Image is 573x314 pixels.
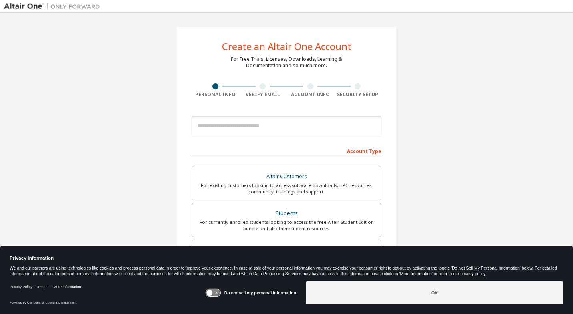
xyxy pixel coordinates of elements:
div: For existing customers looking to access software downloads, HPC resources, community, trainings ... [197,182,376,195]
div: Account Type [192,144,381,157]
div: For Free Trials, Licenses, Downloads, Learning & Documentation and so much more. [231,56,342,69]
div: Create an Altair One Account [222,42,351,51]
div: Students [197,208,376,219]
div: Account Info [286,91,334,98]
div: Altair Customers [197,171,376,182]
div: Security Setup [334,91,382,98]
div: Verify Email [239,91,287,98]
img: Altair One [4,2,104,10]
div: Personal Info [192,91,239,98]
div: For currently enrolled students looking to access the free Altair Student Edition bundle and all ... [197,219,376,232]
div: Faculty [197,245,376,256]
